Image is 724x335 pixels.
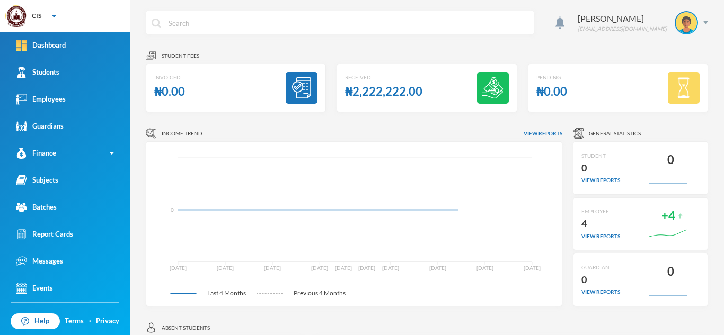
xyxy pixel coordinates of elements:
div: [EMAIL_ADDRESS][DOMAIN_NAME] [578,25,667,33]
div: Employees [16,94,66,105]
div: view reports [581,232,620,240]
div: 0 [667,150,674,170]
tspan: [DATE] [429,265,446,271]
div: Batches [16,202,57,213]
tspan: [DATE] [311,265,328,271]
div: · [89,316,91,327]
span: Student fees [162,52,199,60]
div: ₦0.00 [536,82,567,102]
div: EMPLOYEE [581,207,620,215]
a: Terms [65,316,84,327]
div: ₦0.00 [154,82,185,102]
tspan: [DATE] [476,265,493,271]
span: Income Trend [162,130,202,138]
span: Absent students [162,324,210,332]
a: Help [11,313,60,329]
tspan: [DATE] [382,265,399,271]
div: STUDENT [581,152,620,160]
tspan: 0 [171,206,174,213]
div: Messages [16,256,63,267]
div: Guardians [16,121,64,132]
tspan: [DATE] [358,265,375,271]
div: view reports [581,176,620,184]
div: 4 [581,215,620,232]
div: 0 [581,160,620,177]
div: Finance [16,148,56,159]
div: Report Cards [16,229,73,240]
div: Events [16,283,53,294]
div: [PERSON_NAME] [578,12,667,25]
div: Received [345,74,422,82]
div: 0 [581,271,620,288]
div: Pending [536,74,567,82]
div: view reports [581,288,620,296]
tspan: [DATE] [217,265,234,271]
div: Students [16,67,59,78]
tspan: [DATE] [335,265,352,271]
a: Pending₦0.00 [528,64,708,112]
img: STUDENT [676,12,697,33]
img: search [152,19,161,28]
tspan: [DATE] [524,265,541,271]
div: 0 [667,261,674,282]
input: Search [167,11,528,35]
div: GUARDIAN [581,264,620,271]
span: View reports [524,130,562,138]
a: Invoiced₦0.00 [146,64,326,112]
div: Dashboard [16,40,66,51]
div: +4 [661,206,675,227]
img: logo [6,6,27,27]
span: Previous 4 Months [283,288,356,298]
span: General Statistics [589,130,641,138]
div: CIS [32,11,41,21]
tspan: [DATE] [264,265,281,271]
div: Invoiced [154,74,185,82]
a: Privacy [96,316,119,327]
span: Last 4 Months [197,288,257,298]
tspan: [DATE] [170,265,187,271]
div: ₦2,222,222.00 [345,82,422,102]
div: Subjects [16,175,58,186]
